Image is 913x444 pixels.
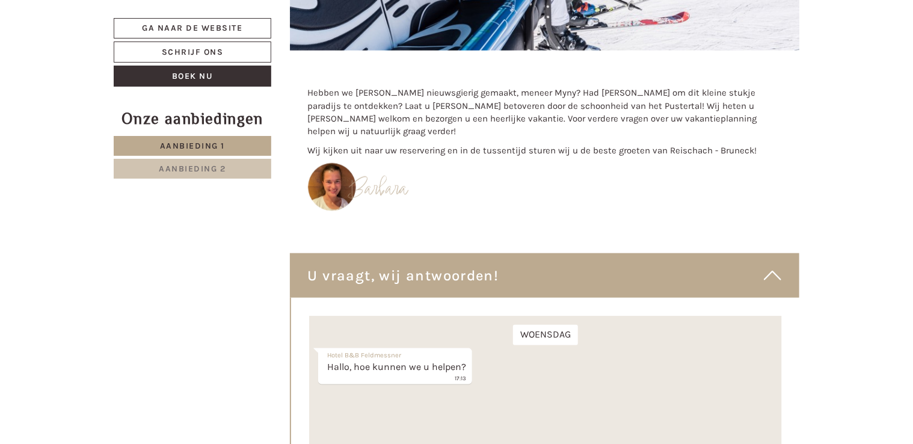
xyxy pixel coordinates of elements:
div: Hotel B&B Feldmessner [18,35,157,45]
a: Ga naar de website [114,18,271,39]
img: user-114.jpg [308,163,434,211]
div: Woensdag [204,9,269,29]
font: Verzenden [398,322,455,333]
font: Hallo, hoe kunnen we u helpen? [18,45,157,57]
span: Aanbieding 1 [160,141,225,151]
div: Onze aanbiedingen [114,108,271,130]
p: Wij kijken uit naar uw reservering en in de tussentijd sturen wij u de beste groeten van Reischac... [308,144,782,157]
a: Schrijf ons [114,42,271,63]
a: Boek nu [114,66,271,87]
button: Verzenden [380,317,473,338]
span: Aanbieding 2 [159,164,226,174]
font: U vraagt, wij antwoorden! [308,267,499,284]
p: Hebben we [PERSON_NAME] nieuwsgierig gemaakt, meneer Myny? Had [PERSON_NAME] om dit kleine stukje... [308,87,782,138]
small: 17:13 [18,58,157,67]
